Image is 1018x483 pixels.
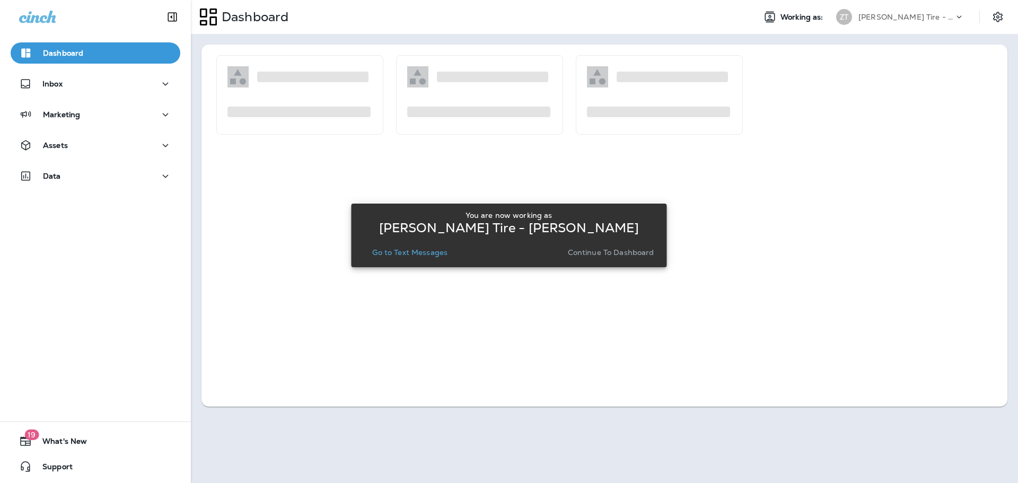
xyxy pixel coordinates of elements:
button: Marketing [11,104,180,125]
button: 19What's New [11,431,180,452]
p: Go to Text Messages [372,248,447,257]
span: What's New [32,437,87,450]
button: Collapse Sidebar [157,6,187,28]
p: [PERSON_NAME] Tire - [PERSON_NAME] [858,13,954,21]
button: Inbox [11,73,180,94]
p: Data [43,172,61,180]
p: Dashboard [43,49,83,57]
p: Inbox [42,80,63,88]
p: Dashboard [217,9,288,25]
button: Data [11,165,180,187]
p: [PERSON_NAME] Tire - [PERSON_NAME] [379,224,639,232]
span: Support [32,462,73,475]
button: Continue to Dashboard [564,245,659,260]
span: 19 [24,429,39,440]
button: Support [11,456,180,477]
button: Dashboard [11,42,180,64]
div: ZT [836,9,852,25]
p: Continue to Dashboard [568,248,654,257]
button: Assets [11,135,180,156]
button: Settings [988,7,1007,27]
button: Go to Text Messages [368,245,452,260]
p: Assets [43,141,68,150]
span: Working as: [780,13,826,22]
p: Marketing [43,110,80,119]
p: You are now working as [466,211,552,219]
